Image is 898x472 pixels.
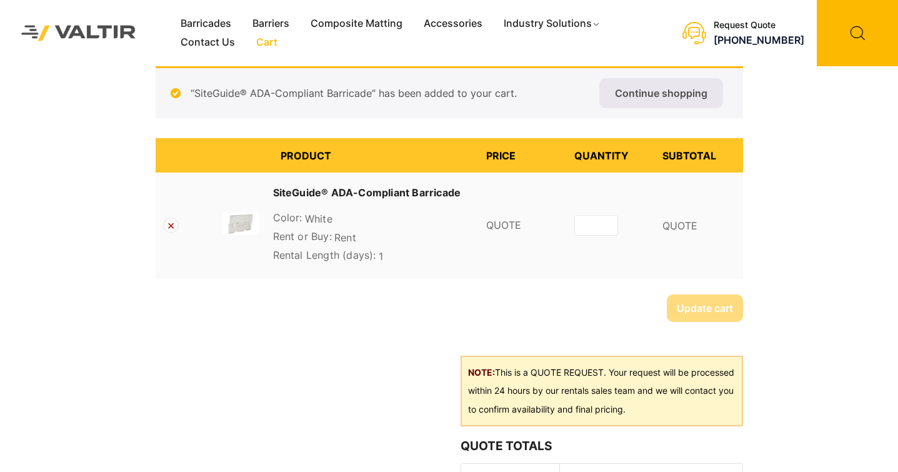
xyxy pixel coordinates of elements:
a: [PHONE_NUMBER] [714,34,804,46]
h2: Quote Totals [461,439,742,453]
dt: Color: [273,210,302,225]
th: Subtotal [655,138,743,173]
p: White [273,210,471,229]
div: Request Quote [714,20,804,31]
a: Remove SiteGuide® ADA-Compliant Barricade from cart [163,218,179,233]
a: Barricades [170,14,242,33]
input: Product quantity [574,215,618,236]
a: Continue shopping [599,78,723,108]
th: Quantity [567,138,655,173]
a: SiteGuide® ADA-Compliant Barricade [273,185,461,200]
td: QUOTE [655,173,743,279]
p: Rent [273,229,471,248]
img: Valtir Rentals [9,13,148,53]
th: Product [273,138,479,173]
div: “SiteGuide® ADA-Compliant Barricade” has been added to your cart. [156,66,743,118]
button: Update cart [667,294,743,322]
b: NOTE: [468,367,495,378]
div: This is a QUOTE REQUEST. Your request will be processed within 24 hours by our rentals sales team... [461,356,742,427]
a: Contact Us [170,33,246,52]
th: Price [479,138,567,173]
a: Industry Solutions [493,14,611,33]
a: Composite Matting [300,14,413,33]
dt: Rent or Buy: [273,229,332,244]
dt: Rental Length (days): [273,248,376,263]
td: QUOTE [479,173,567,279]
a: Cart [246,33,288,52]
a: Barriers [242,14,300,33]
a: Accessories [413,14,493,33]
